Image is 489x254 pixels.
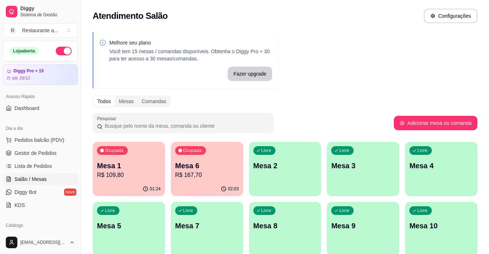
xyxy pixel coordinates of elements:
p: Você tem 15 mesas / comandas disponíveis. Obtenha o Diggy Pro + 30 para ter acesso a 30 mesas/com... [109,48,272,62]
a: DiggySistema de Gestão [3,3,78,20]
button: [EMAIL_ADDRESS][DOMAIN_NAME] [3,234,78,251]
button: Pedidos balcão (PDV) [3,134,78,146]
p: Mesa 2 [253,161,317,171]
button: Adicionar mesa ou comanda [394,116,477,130]
p: Livre [261,148,271,153]
button: LivreMesa 4 [405,142,477,196]
span: Salão / Mesas [14,175,47,183]
span: Sistema de Gestão [20,12,75,18]
p: Livre [339,208,349,213]
button: LivreMesa 2 [249,142,321,196]
a: Dashboard [3,102,78,114]
a: Gestor de Pedidos [3,147,78,159]
span: Lista de Pedidos [14,162,52,170]
p: Mesa 7 [175,221,239,231]
p: R$ 167,70 [175,171,239,179]
span: R [9,27,16,34]
button: OcupadaMesa 1R$ 109,8001:24 [93,142,165,196]
article: Diggy Pro + 15 [13,68,44,74]
label: Pesquisar [97,115,119,122]
span: Diggy [20,5,75,12]
button: Alterar Status [56,47,72,55]
div: Mesas [115,96,138,106]
p: 01:24 [150,186,161,192]
p: Livre [417,148,427,153]
p: Mesa 5 [97,221,161,231]
p: Ocupada [105,148,123,153]
p: Mesa 10 [409,221,473,231]
div: Comandas [138,96,170,106]
a: Salão / Mesas [3,173,78,185]
a: Diggy Pro + 15até 28/10 [3,64,78,85]
span: KDS [14,202,25,209]
p: Mesa 3 [331,161,395,171]
div: Dia a dia [3,123,78,134]
button: Select a team [3,23,78,38]
div: Acesso Rápido [3,91,78,102]
p: Mesa 4 [409,161,473,171]
span: Gestor de Pedidos [14,149,56,157]
p: Livre [417,208,427,213]
p: Mesa 1 [97,161,161,171]
span: Dashboard [14,105,39,112]
h2: Atendimento Salão [93,10,168,22]
div: Todos [93,96,115,106]
a: Diggy Botnovo [3,186,78,198]
p: Mesa 8 [253,221,317,231]
article: até 28/10 [12,75,30,81]
a: Lista de Pedidos [3,160,78,172]
p: Ocupada [183,148,202,153]
p: Mesa 9 [331,221,395,231]
p: Melhore seu plano [109,39,272,46]
div: Loja aberta [9,47,39,55]
p: Livre [261,208,271,213]
span: Diggy Bot [14,189,37,196]
button: LivreMesa 3 [327,142,399,196]
p: Livre [339,148,349,153]
button: Fazer upgrade [228,67,272,81]
span: Pedidos balcão (PDV) [14,136,64,144]
a: KDS [3,199,78,211]
input: Pesquisar [102,122,269,130]
div: Catálogo [3,220,78,231]
p: Livre [183,208,193,213]
div: Restaurante a ... [22,27,58,34]
button: Configurações [424,9,477,23]
p: 02:03 [228,186,239,192]
button: OcupadaMesa 6R$ 167,7002:03 [171,142,243,196]
p: Mesa 6 [175,161,239,171]
p: R$ 109,80 [97,171,161,179]
p: Livre [105,208,115,213]
span: [EMAIL_ADDRESS][DOMAIN_NAME] [20,240,66,245]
